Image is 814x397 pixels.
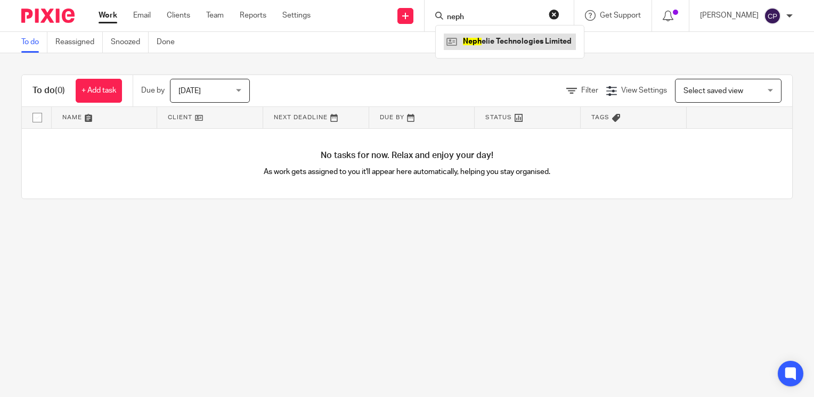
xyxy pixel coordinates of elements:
a: Done [157,32,183,53]
a: Email [133,10,151,21]
h4: No tasks for now. Relax and enjoy your day! [22,150,792,161]
p: As work gets assigned to you it'll appear here automatically, helping you stay organised. [215,167,600,177]
p: [PERSON_NAME] [700,10,759,21]
span: (0) [55,86,65,95]
span: View Settings [621,87,667,94]
span: Get Support [600,12,641,19]
span: Select saved view [683,87,743,95]
a: Snoozed [111,32,149,53]
input: Search [446,13,542,22]
h1: To do [32,85,65,96]
a: Reports [240,10,266,21]
a: Settings [282,10,311,21]
a: Reassigned [55,32,103,53]
span: Filter [581,87,598,94]
p: Due by [141,85,165,96]
button: Clear [549,9,559,20]
img: Pixie [21,9,75,23]
a: To do [21,32,47,53]
a: + Add task [76,79,122,103]
a: Team [206,10,224,21]
span: Tags [591,114,609,120]
a: Work [99,10,117,21]
img: svg%3E [764,7,781,24]
span: [DATE] [178,87,201,95]
a: Clients [167,10,190,21]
